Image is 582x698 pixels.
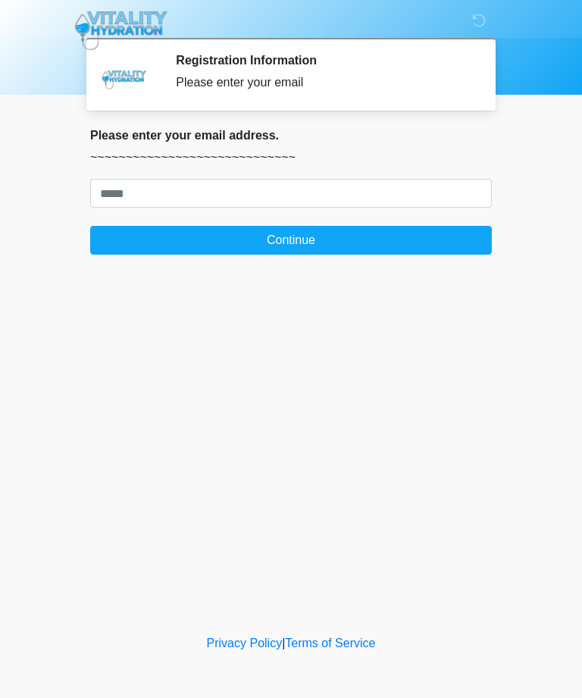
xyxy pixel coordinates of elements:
a: Terms of Service [285,637,375,649]
div: Please enter your email [176,74,469,92]
img: Agent Avatar [102,53,147,99]
h2: Please enter your email address. [90,128,492,142]
a: Privacy Policy [207,637,283,649]
img: Vitality Hydration Logo [75,11,167,50]
button: Continue [90,226,492,255]
a: | [282,637,285,649]
p: ~~~~~~~~~~~~~~~~~~~~~~~~~~~~~ [90,149,492,167]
